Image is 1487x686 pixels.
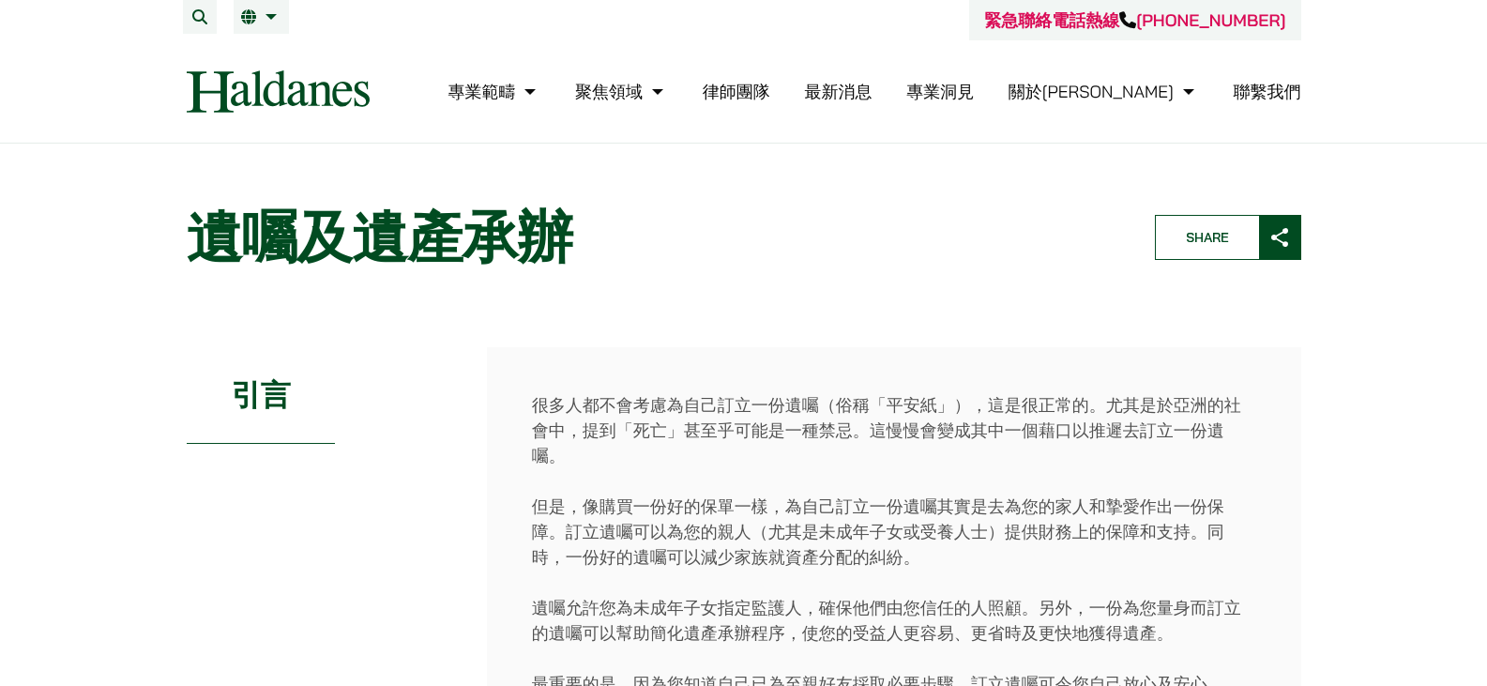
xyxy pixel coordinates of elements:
[1155,215,1301,260] button: Share
[906,81,974,102] a: 專業洞見
[984,9,1285,31] a: 緊急聯絡電話熱線[PHONE_NUMBER]
[804,81,872,102] a: 最新消息
[187,70,370,113] img: Logo of Haldanes
[1234,81,1301,102] a: 聯繫我們
[532,595,1256,646] p: 遺囑允許您為未成年子女指定監護人，確保他們由您信任的人照顧。另外，一份為您量身而訂立的遺囑可以幫助簡化遺產承辦程序，使您的受益人更容易、更省時及更快地獲得遺產。
[1156,216,1259,259] span: Share
[1009,81,1199,102] a: 關於何敦
[532,392,1256,468] p: 很多人都不會考慮為自己訂立一份遺囑（俗稱「平安紙」），這是很正常的。尤其是於亞洲的社會中，提到「死亡」甚至乎可能是一種禁忌。這慢慢會變成其中一個藉口以推遲去訂立一份遺囑。
[187,204,1123,271] h1: 遺囑及遺產承辦
[241,9,281,24] a: 繁
[575,81,668,102] a: 聚焦領域
[703,81,770,102] a: 律師團隊
[532,494,1256,570] p: 但是，像購買一份好的保單一樣，為自己訂立一份遺囑其實是去為您的家人和摯愛作出一份保障。訂立遺囑可以為您的親人（尤其是未成年子女或受養人士）提供財務上的保障和支持。同時，一份好的遺囑可以減少家族就...
[448,81,540,102] a: 專業範疇
[187,347,336,444] h2: 引言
